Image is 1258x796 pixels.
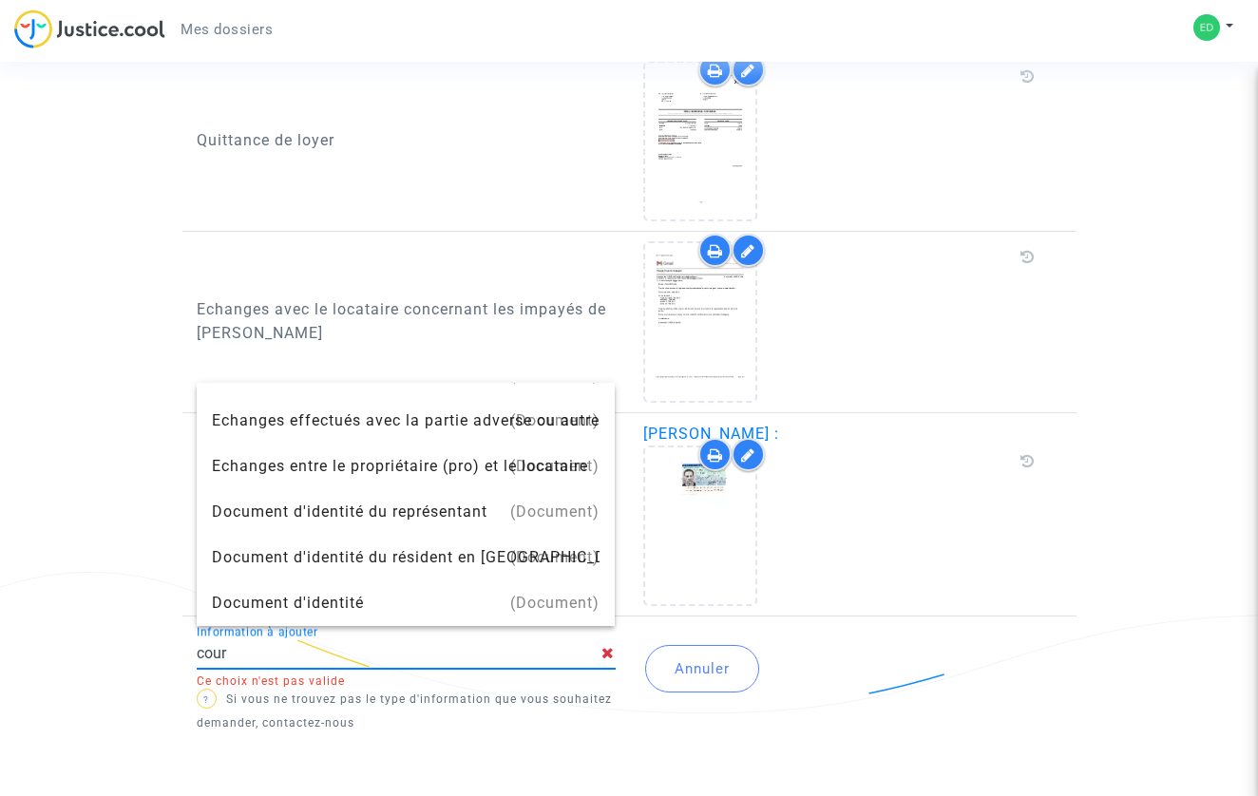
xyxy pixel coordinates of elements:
div: (Document) [510,489,600,535]
div: Document d'identité [212,580,600,626]
p: Si vous ne trouvez pas le type d'information que vous souhaitez demander, contactez-nous [197,688,616,735]
div: (Document) [510,580,600,626]
div: Echanges entre le propriétaire (pro) et le locataire [212,444,600,489]
span: [PERSON_NAME] : [643,425,779,443]
span: ? [203,694,209,705]
p: Echanges avec le locataire concernant les impayés de [PERSON_NAME] [197,297,616,345]
span: Mes dossiers [181,21,273,38]
div: Document d'identité du représentant [212,489,600,535]
a: Mes dossiers [165,15,288,44]
button: Annuler [645,645,759,692]
span: Ce choix n'est pas valide [197,675,345,689]
p: Quittance de loyer [197,128,616,152]
div: Echanges effectués avec la partie adverse ou autres démarches [212,398,600,444]
img: 864747be96bc1036b08db1d8462fa561 [1193,14,1220,41]
div: Document d'identité du résident en [GEOGRAPHIC_DATA] [212,535,600,580]
img: jc-logo.svg [14,9,165,48]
